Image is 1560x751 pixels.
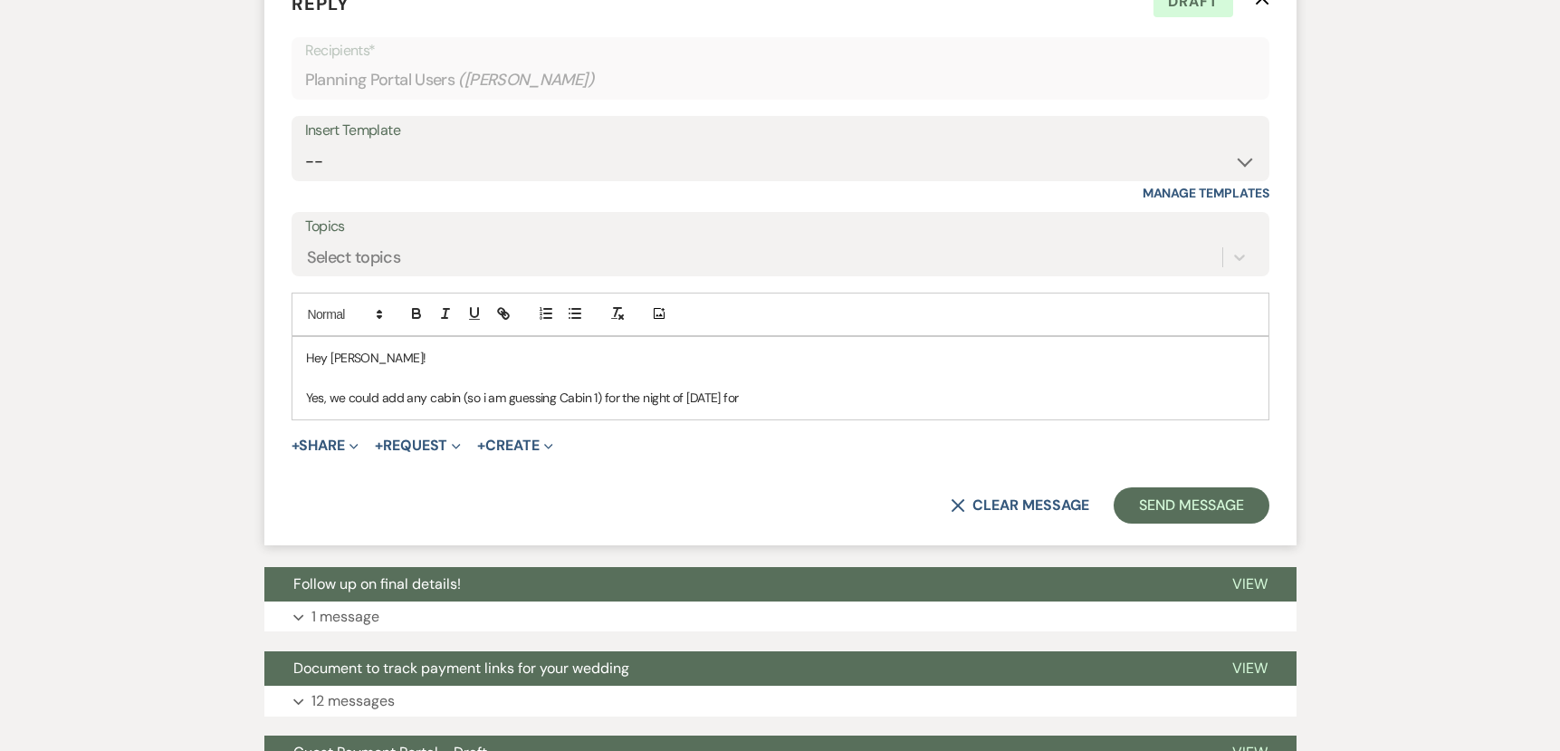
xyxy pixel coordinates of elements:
p: Recipients* [305,39,1256,63]
div: Insert Template [305,118,1256,144]
button: Follow up on final details! [264,567,1203,602]
p: 1 message [311,605,379,629]
p: Hey [PERSON_NAME]! [306,348,1255,368]
button: Share [292,438,359,453]
button: View [1203,567,1297,602]
div: Planning Portal Users [305,63,1256,98]
span: ( [PERSON_NAME] ) [458,68,594,92]
button: Send Message [1114,487,1268,524]
span: Follow up on final details! [293,574,461,593]
button: Request [375,438,461,453]
button: View [1203,651,1297,686]
button: Create [477,438,552,453]
p: 12 messages [311,689,395,713]
div: Select topics [307,245,401,269]
button: 12 messages [264,686,1297,717]
p: Yes, we could add any cabin (so i am guessing Cabin 1) for the night of [DATE] for [306,388,1255,408]
button: 1 message [264,602,1297,632]
span: View [1232,659,1268,678]
span: Document to track payment links for your wedding [293,659,629,678]
span: + [292,438,300,453]
a: Manage Templates [1143,185,1269,201]
span: + [477,438,485,453]
button: Clear message [951,498,1088,513]
button: Document to track payment links for your wedding [264,651,1203,686]
label: Topics [305,214,1256,240]
span: View [1232,574,1268,593]
span: + [375,438,383,453]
